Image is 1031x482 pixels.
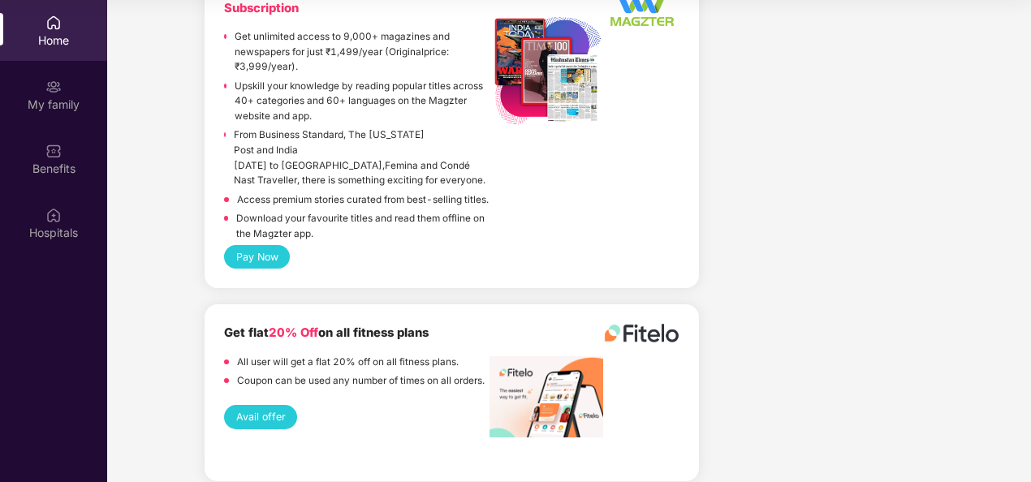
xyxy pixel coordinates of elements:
[604,324,680,342] img: fitelo%20logo.png
[45,207,62,223] img: svg+xml;base64,PHN2ZyBpZD0iSG9zcGl0YWxzIiB4bWxucz0iaHR0cDovL3d3dy53My5vcmcvMjAwMC9zdmciIHdpZHRoPS...
[235,29,490,75] p: Get unlimited access to 9,000+ magazines and newspapers for just ₹1,499/year (Originalprice: ₹3,9...
[490,13,603,127] img: Listing%20Image%20-%20Option%201%20-%20Edited.png
[490,356,603,437] img: image%20fitelo.jpeg
[237,355,459,370] p: All user will get a flat 20% off on all fitness plans.
[234,127,490,187] p: From Business Standard, The [US_STATE] Post and India [DATE] to [GEOGRAPHIC_DATA],Femina and Cond...
[237,373,485,389] p: Coupon can be used any number of times on all orders.
[45,79,62,95] img: svg+xml;base64,PHN2ZyB3aWR0aD0iMjAiIGhlaWdodD0iMjAiIHZpZXdCb3g9IjAgMCAyMCAyMCIgZmlsbD0ibm9uZSIgeG...
[236,211,490,241] p: Download your favourite titles and read them offline on the Magzter app.
[45,15,62,31] img: svg+xml;base64,PHN2ZyBpZD0iSG9tZSIgeG1sbnM9Imh0dHA6Ly93d3cudzMub3JnLzIwMDAvc3ZnIiB3aWR0aD0iMjAiIG...
[224,325,429,340] b: Get flat on all fitness plans
[45,143,62,159] img: svg+xml;base64,PHN2ZyBpZD0iQmVuZWZpdHMiIHhtbG5zPSJodHRwOi8vd3d3LnczLm9yZy8yMDAwL3N2ZyIgd2lkdGg9Ij...
[237,192,489,208] p: Access premium stories curated from best-selling titles.
[269,325,318,340] span: 20% Off
[224,405,297,428] button: Avail offer
[224,245,290,269] button: Pay Now
[235,79,490,124] p: Upskill your knowledge by reading popular titles across 40+ categories and 60+ languages on the M...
